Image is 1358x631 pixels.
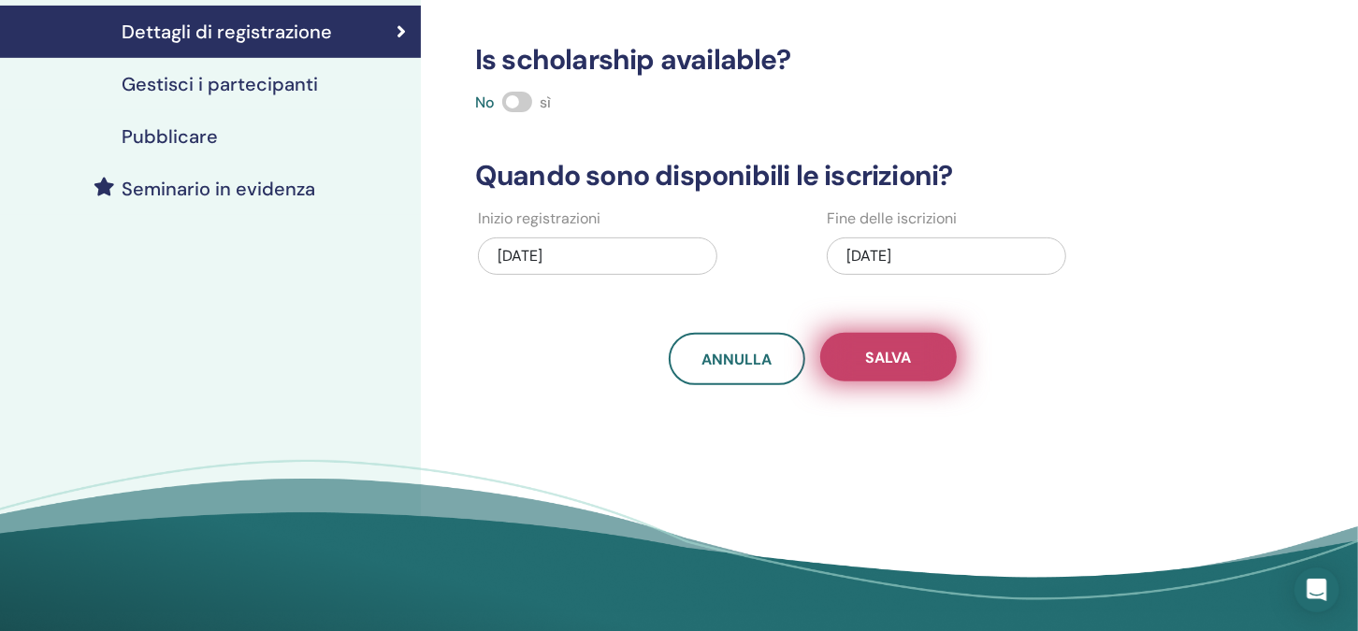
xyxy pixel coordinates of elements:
[827,208,957,230] label: Fine delle iscrizioni
[475,93,495,112] span: No
[827,237,1066,275] div: [DATE]
[122,21,332,43] h4: Dettagli di registrazione
[478,208,600,230] label: Inizio registrazioni
[866,348,912,367] span: Salva
[464,43,1162,77] h3: Is scholarship available?
[122,125,218,148] h4: Pubblicare
[702,350,773,369] span: Annulla
[464,159,1162,193] h3: Quando sono disponibili le iscrizioni?
[540,93,551,112] span: sì
[1294,567,1339,612] div: Open Intercom Messenger
[122,178,315,200] h4: Seminario in evidenza
[122,73,318,95] h4: Gestisci i partecipanti
[669,333,805,385] a: Annulla
[478,237,717,275] div: [DATE]
[820,333,957,381] button: Salva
